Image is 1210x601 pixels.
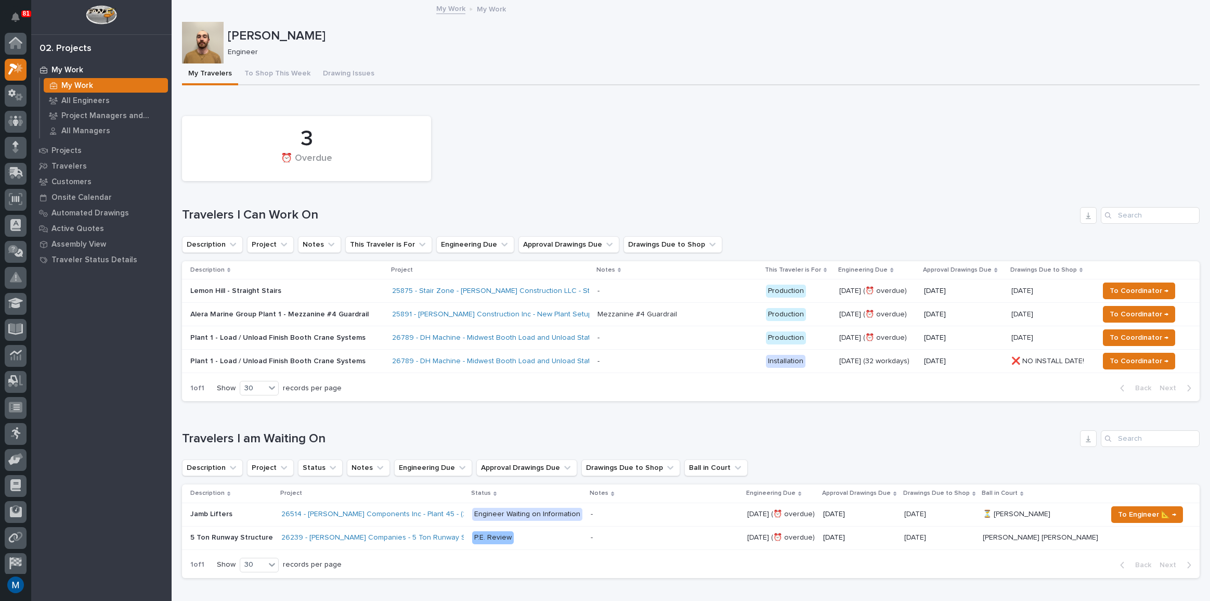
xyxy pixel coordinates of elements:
a: 26789 - DH Machine - Midwest Booth Load and Unload Station [392,334,601,342]
a: Project Managers and Engineers [40,108,172,123]
p: My Work [51,66,83,75]
a: 26514 - [PERSON_NAME] Components Inc - Plant 45 - (2) Hyperlite ¼ ton bridge cranes; 24’ x 60’ [281,510,603,519]
a: My Work [40,78,172,93]
div: - [597,357,600,366]
input: Search [1101,430,1200,447]
button: Back [1112,560,1155,570]
p: Approval Drawings Due [822,488,891,499]
p: Project Managers and Engineers [61,111,164,121]
p: Show [217,384,236,393]
p: Description [190,488,225,499]
span: Next [1160,560,1182,570]
div: Production [766,331,806,344]
div: 02. Projects [40,43,92,55]
p: 5 Ton Runway Structure [190,531,275,542]
button: This Traveler is For [345,236,432,253]
a: My Work [436,2,465,14]
a: Travelers [31,158,172,174]
p: Lemon Hill - Straight Stairs [190,287,372,296]
button: Engineering Due [436,236,514,253]
a: Projects [31,143,172,158]
p: Projects [51,146,82,156]
p: Drawings Due to Shop [903,488,970,499]
button: Description [182,459,243,476]
h1: Travelers I Can Work On [182,208,1076,223]
a: 25875 - Stair Zone - [PERSON_NAME] Construction LLC - Straight Stairs - [GEOGRAPHIC_DATA] [392,287,707,296]
input: Search [1101,207,1200,224]
p: [DATE] [924,287,1003,296]
p: Active Quotes [51,224,104,234]
div: Notifications81 [13,12,27,29]
p: Approval Drawings Due [923,264,992,276]
p: [DATE] [823,510,896,519]
p: [DATE] [1011,331,1035,342]
button: Back [1112,383,1155,393]
p: [DATE] [823,533,896,542]
p: [DATE] [904,508,928,519]
p: Notes [590,488,608,499]
p: [DATE] (⏰ overdue) [747,531,817,542]
p: Engineering Due [838,264,888,276]
p: [PERSON_NAME] [228,29,1195,44]
button: Notifications [5,6,27,28]
button: Next [1155,383,1200,393]
a: All Managers [40,123,172,138]
button: Project [247,236,294,253]
button: To Coordinator → [1103,353,1175,369]
button: Ball in Court [684,459,748,476]
button: Next [1155,560,1200,570]
div: - [591,510,593,519]
p: [DATE] [1011,285,1035,296]
tr: 5 Ton Runway Structure5 Ton Runway Structure 26239 - [PERSON_NAME] Companies - 5 Ton Runway Struc... [182,526,1200,549]
p: Status [471,488,491,499]
button: Drawings Due to Shop [581,459,680,476]
button: My Travelers [182,63,238,85]
button: To Engineer 📐 → [1111,506,1183,523]
tr: Lemon Hill - Straight Stairs25875 - Stair Zone - [PERSON_NAME] Construction LLC - Straight Stairs... [182,279,1200,303]
div: Production [766,285,806,298]
a: 25891 - [PERSON_NAME] Construction Inc - New Plant Setup - Mezzanine Project [392,310,660,319]
p: [DATE] (⏰ overdue) [747,508,817,519]
p: [DATE] (⏰ overdue) [839,334,916,342]
span: To Coordinator → [1110,308,1168,321]
p: [DATE] [1011,308,1035,319]
p: ❌ NO INSTALL DATE! [1011,355,1086,366]
button: Notes [298,236,341,253]
p: Engineer [228,48,1191,57]
div: 30 [240,559,265,570]
p: Project [391,264,413,276]
p: 1 of 1 [182,376,213,401]
button: users-avatar [5,574,27,596]
button: Description [182,236,243,253]
p: [DATE] (⏰ overdue) [839,287,916,296]
a: My Work [31,62,172,78]
p: Description [190,264,225,276]
div: ⏰ Overdue [200,153,413,175]
p: Project [280,488,302,499]
span: Next [1160,383,1182,393]
p: Alera Marine Group Plant 1 - Mezzanine #4 Guardrail [190,310,372,319]
p: All Engineers [61,96,110,106]
p: ⏳ [PERSON_NAME] [983,508,1052,519]
tr: Plant 1 - Load / Unload Finish Booth Crane Systems26789 - DH Machine - Midwest Booth Load and Unl... [182,326,1200,350]
p: Drawings Due to Shop [1010,264,1077,276]
button: Drawing Issues [317,63,381,85]
button: Approval Drawings Due [476,459,577,476]
a: 26789 - DH Machine - Midwest Booth Load and Unload Station [392,357,601,366]
button: Status [298,459,343,476]
button: Project [247,459,294,476]
div: Mezzanine #4 Guardrail [597,310,677,319]
a: Assembly View [31,236,172,252]
div: Production [766,308,806,321]
p: Automated Drawings [51,209,129,218]
tr: Plant 1 - Load / Unload Finish Booth Crane Systems26789 - DH Machine - Midwest Booth Load and Unl... [182,350,1200,373]
p: [DATE] (⏰ overdue) [839,310,916,319]
a: 26239 - [PERSON_NAME] Companies - 5 Ton Runway Structure [281,533,492,542]
p: My Work [61,81,93,91]
img: Workspace Logo [86,5,116,24]
tr: Jamb LiftersJamb Lifters 26514 - [PERSON_NAME] Components Inc - Plant 45 - (2) Hyperlite ¼ ton br... [182,503,1200,526]
div: 30 [240,383,265,394]
span: Back [1129,383,1151,393]
a: Automated Drawings [31,205,172,221]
